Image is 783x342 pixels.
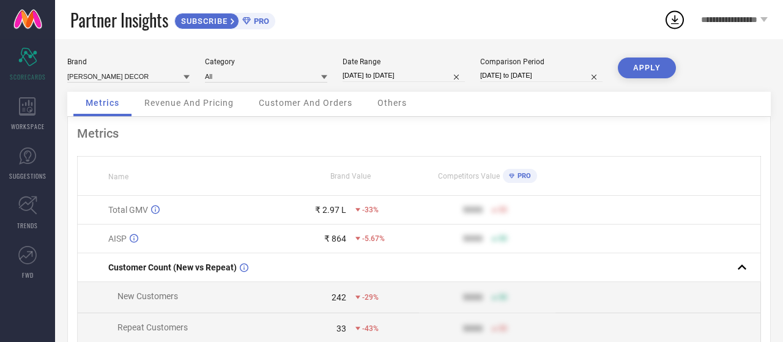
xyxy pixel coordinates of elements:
div: 9999 [463,205,483,215]
span: SUGGESTIONS [9,171,46,180]
span: -43% [362,324,379,333]
span: 50 [499,206,507,214]
span: SCORECARDS [10,72,46,81]
span: SUBSCRIBE [175,17,231,26]
div: ₹ 864 [324,234,346,243]
span: Revenue And Pricing [144,98,234,108]
div: 9999 [463,324,483,333]
span: WORKSPACE [11,122,45,131]
span: Repeat Customers [117,322,188,332]
span: Metrics [86,98,119,108]
div: 9999 [463,292,483,302]
div: 9999 [463,234,483,243]
span: PRO [251,17,269,26]
div: Category [205,58,327,66]
div: Brand [67,58,190,66]
span: Partner Insights [70,7,168,32]
span: TRENDS [17,221,38,230]
span: Total GMV [108,205,148,215]
div: Metrics [77,126,761,141]
span: Name [108,173,128,181]
span: Customer And Orders [259,98,352,108]
span: New Customers [117,291,178,301]
div: 242 [332,292,346,302]
a: SUBSCRIBEPRO [174,10,275,29]
div: 33 [336,324,346,333]
span: FWD [22,270,34,280]
div: Comparison Period [480,58,603,66]
div: ₹ 2.97 L [315,205,346,215]
input: Select comparison period [480,69,603,82]
span: Others [377,98,407,108]
button: APPLY [618,58,676,78]
span: AISP [108,234,127,243]
span: 50 [499,234,507,243]
span: -33% [362,206,379,214]
span: 50 [499,324,507,333]
input: Select date range [343,69,465,82]
span: Brand Value [330,172,371,180]
span: -29% [362,293,379,302]
span: -5.67% [362,234,385,243]
div: Date Range [343,58,465,66]
div: Open download list [664,9,686,31]
span: Competitors Value [438,172,500,180]
span: 50 [499,293,507,302]
span: PRO [514,172,531,180]
span: Customer Count (New vs Repeat) [108,262,237,272]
